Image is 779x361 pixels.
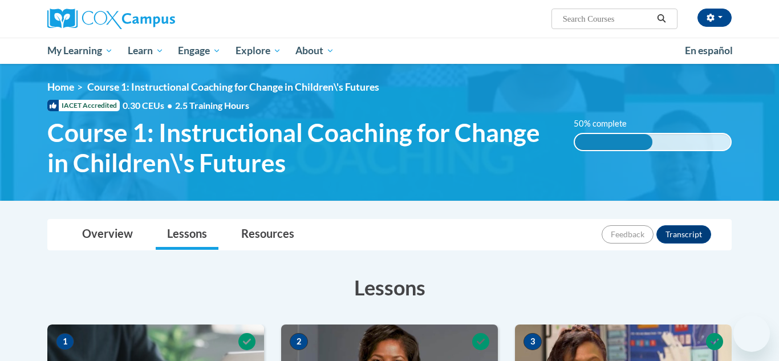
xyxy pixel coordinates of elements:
[228,38,289,64] a: Explore
[156,220,218,250] a: Lessons
[697,9,732,27] button: Account Settings
[47,117,557,178] span: Course 1: Instructional Coaching for Change in Children\'s Futures
[562,12,653,26] input: Search Courses
[47,273,732,302] h3: Lessons
[40,38,120,64] a: My Learning
[602,225,654,244] button: Feedback
[575,134,653,150] div: 50% complete
[167,100,172,111] span: •
[47,44,113,58] span: My Learning
[236,44,281,58] span: Explore
[120,38,171,64] a: Learn
[685,44,733,56] span: En español
[175,100,249,111] span: 2.5 Training Hours
[171,38,228,64] a: Engage
[87,81,379,93] span: Course 1: Instructional Coaching for Change in Children\'s Futures
[47,81,74,93] a: Home
[290,333,308,350] span: 2
[123,99,175,112] span: 0.30 CEUs
[295,44,334,58] span: About
[653,12,670,26] button: Search
[289,38,342,64] a: About
[524,333,542,350] span: 3
[47,9,264,29] a: Cox Campus
[128,44,164,58] span: Learn
[178,44,221,58] span: Engage
[71,220,144,250] a: Overview
[47,100,120,111] span: IACET Accredited
[230,220,306,250] a: Resources
[656,225,711,244] button: Transcript
[47,9,175,29] img: Cox Campus
[574,117,639,130] label: 50% complete
[56,333,74,350] span: 1
[733,315,770,352] iframe: Button to launch messaging window
[30,38,749,64] div: Main menu
[677,39,740,63] a: En español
